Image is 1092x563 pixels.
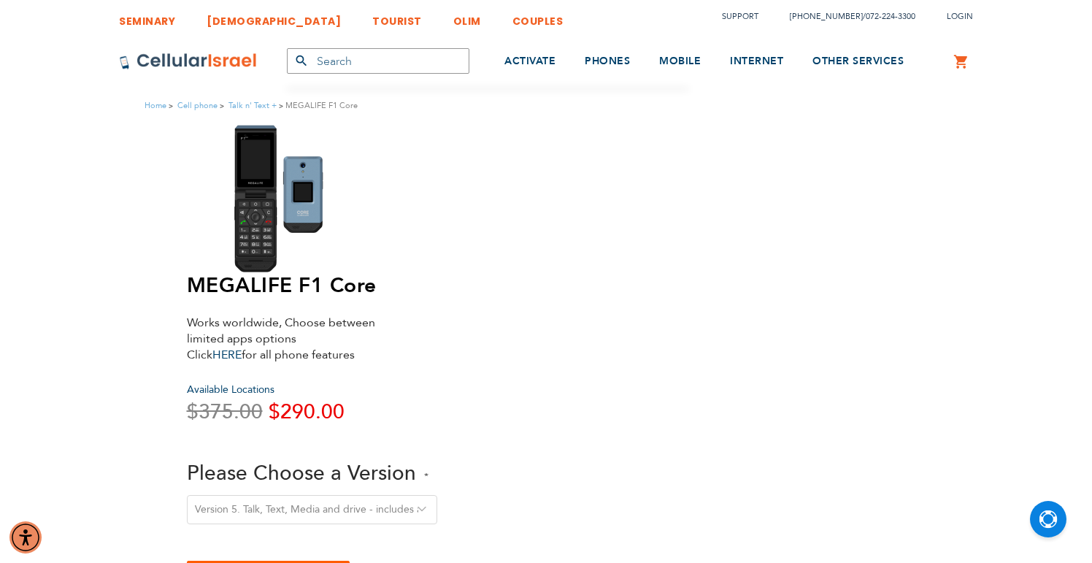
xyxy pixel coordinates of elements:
span: $290.00 [269,398,345,426]
span: $375.00 [187,398,263,426]
a: OTHER SERVICES [812,34,904,89]
a: Cell phone [177,100,218,111]
img: Cellular Israel Logo [119,53,258,70]
a: Home [145,100,166,111]
h1: MEGALIFE F1 Core [187,273,699,298]
span: Login [947,11,973,22]
img: MEGALIFE F1 Core [187,123,399,273]
a: MOBILE [659,34,701,89]
a: PHONES [585,34,630,89]
a: Talk n' Text + [228,100,277,111]
a: 072-224-3300 [866,11,915,22]
a: INTERNET [730,34,783,89]
a: HERE [212,347,242,363]
a: SEMINARY [119,4,175,31]
a: Available Locations [187,383,274,397]
a: Support [722,11,758,22]
a: [PHONE_NUMBER] [790,11,863,22]
a: COUPLES [512,4,564,31]
span: MOBILE [659,54,701,68]
a: TOURIST [372,4,422,31]
span: INTERNET [730,54,783,68]
div: Works worldwide, Choose between limited apps options Click for all phone features [187,315,413,363]
li: / [775,6,915,27]
span: Please Choose a Version [187,459,416,487]
span: PHONES [585,54,630,68]
a: ACTIVATE [504,34,555,89]
div: Accessibility Menu [9,521,42,554]
li: MEGALIFE F1 Core [277,99,358,112]
span: OTHER SERVICES [812,54,904,68]
span: ACTIVATE [504,54,555,68]
input: Search [287,48,469,74]
a: OLIM [453,4,481,31]
a: [DEMOGRAPHIC_DATA] [207,4,341,31]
